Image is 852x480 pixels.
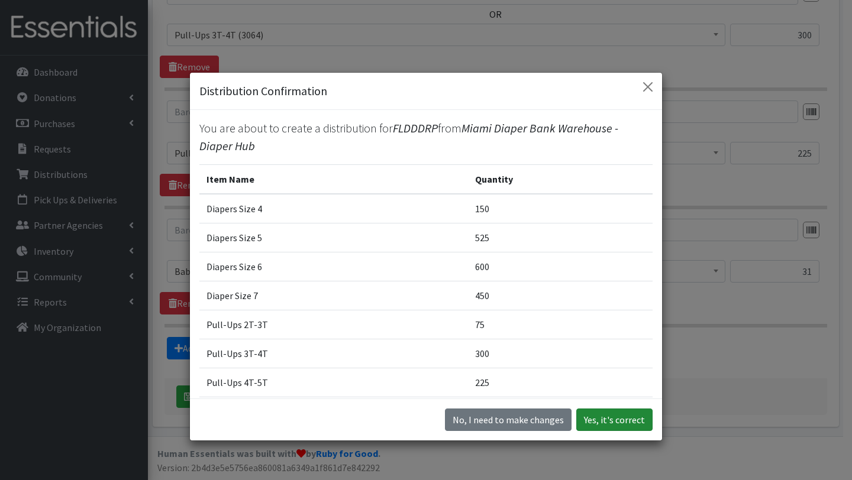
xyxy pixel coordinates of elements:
td: 300 [468,339,653,368]
th: Item Name [199,165,468,194]
td: 31 [468,397,653,426]
td: 600 [468,252,653,281]
td: Pull-Ups 4T-5T [199,368,468,397]
td: Pull-Ups 2T-3T [199,310,468,339]
span: FLDDDRP [393,121,438,135]
td: Diaper Size 7 [199,281,468,310]
button: Close [638,77,657,96]
td: 450 [468,281,653,310]
td: 525 [468,223,653,252]
td: Pull-Ups 3T-4T [199,339,468,368]
td: 150 [468,194,653,223]
td: Diapers Size 5 [199,223,468,252]
p: You are about to create a distribution for from [199,119,653,155]
h5: Distribution Confirmation [199,82,327,100]
td: 225 [468,368,653,397]
th: Quantity [468,165,653,194]
button: Yes, it's correct [576,408,653,431]
td: Diapers Size 6 [199,252,468,281]
td: 75 [468,310,653,339]
button: No I need to make changes [445,408,572,431]
td: Baby wipes [199,397,468,426]
td: Diapers Size 4 [199,194,468,223]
